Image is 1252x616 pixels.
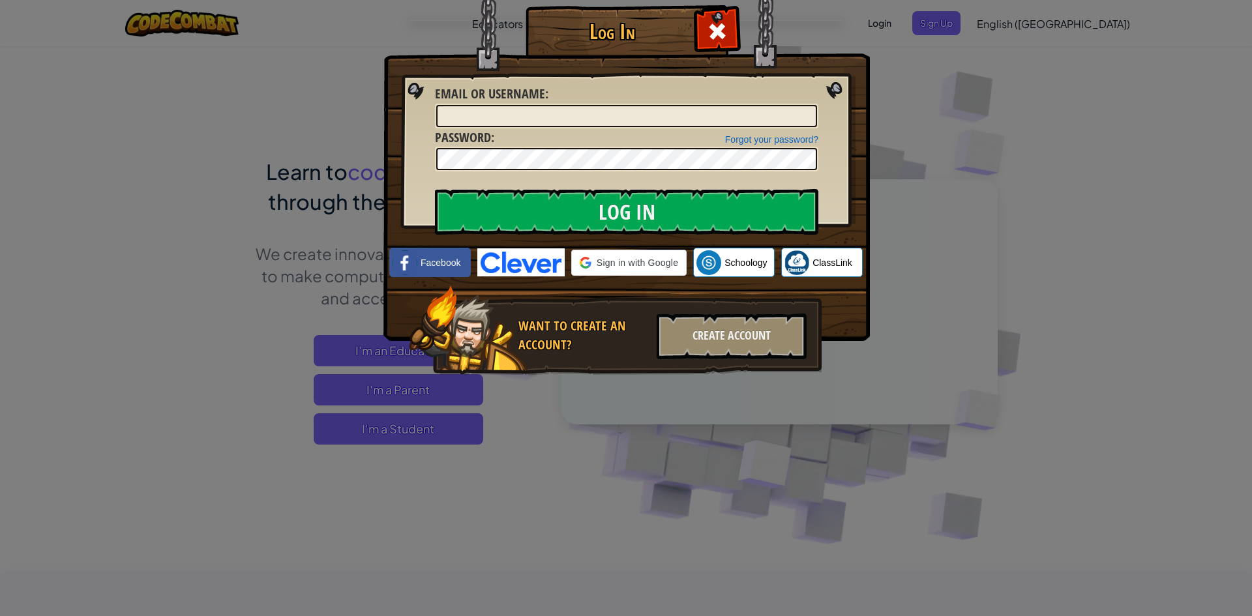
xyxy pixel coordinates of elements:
span: Facebook [421,256,460,269]
img: schoology.png [696,250,721,275]
a: Forgot your password? [725,134,818,145]
span: ClassLink [812,256,852,269]
div: Sign in with Google [571,250,687,276]
img: classlink-logo-small.png [784,250,809,275]
label: : [435,85,548,104]
img: clever-logo-blue.png [477,248,565,276]
img: facebook_small.png [393,250,417,275]
div: Create Account [657,314,807,359]
div: Want to create an account? [518,317,649,354]
span: Email or Username [435,85,545,102]
span: Schoology [724,256,767,269]
input: Log In [435,189,818,235]
label: : [435,128,494,147]
h1: Log In [529,20,695,43]
span: Sign in with Google [597,256,678,269]
span: Password [435,128,491,146]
